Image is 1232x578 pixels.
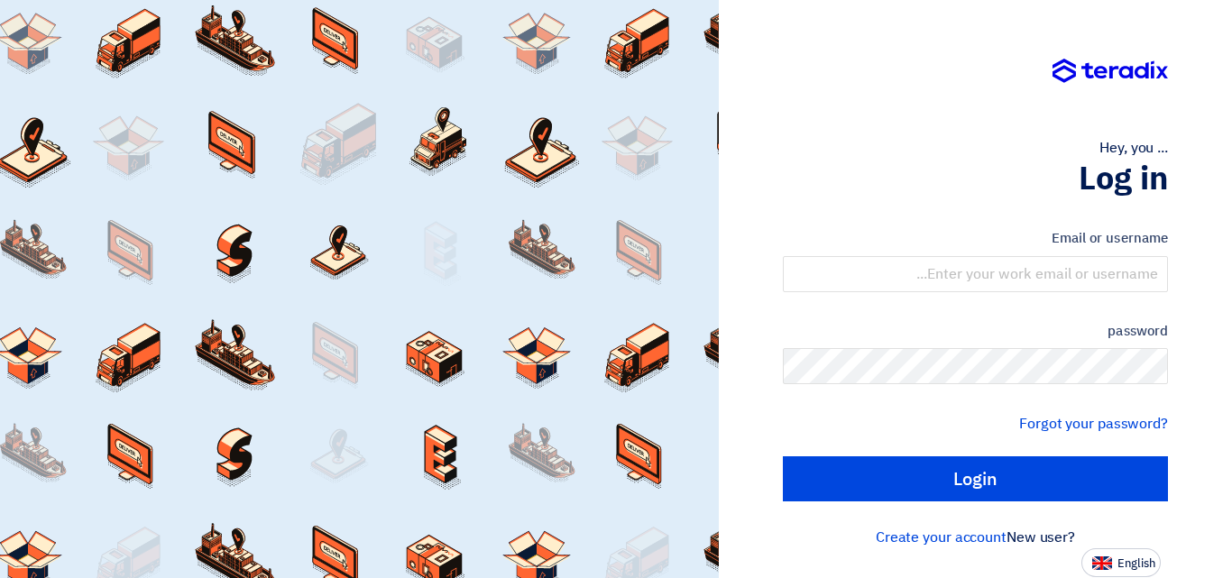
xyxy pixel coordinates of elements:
[783,256,1168,292] input: Enter your work email or username...
[1092,556,1112,570] img: en-US.png
[1052,228,1168,248] font: Email or username
[1108,321,1168,341] font: password
[1053,59,1168,84] img: Teradix logo
[1099,137,1168,159] font: Hey, you ...
[783,456,1168,501] input: Login
[1079,154,1168,203] font: Log in
[1019,413,1168,435] a: Forgot your password?
[1081,548,1161,577] button: English
[876,527,1007,548] a: Create your account
[1007,527,1075,548] font: New user?
[1117,555,1155,572] font: English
